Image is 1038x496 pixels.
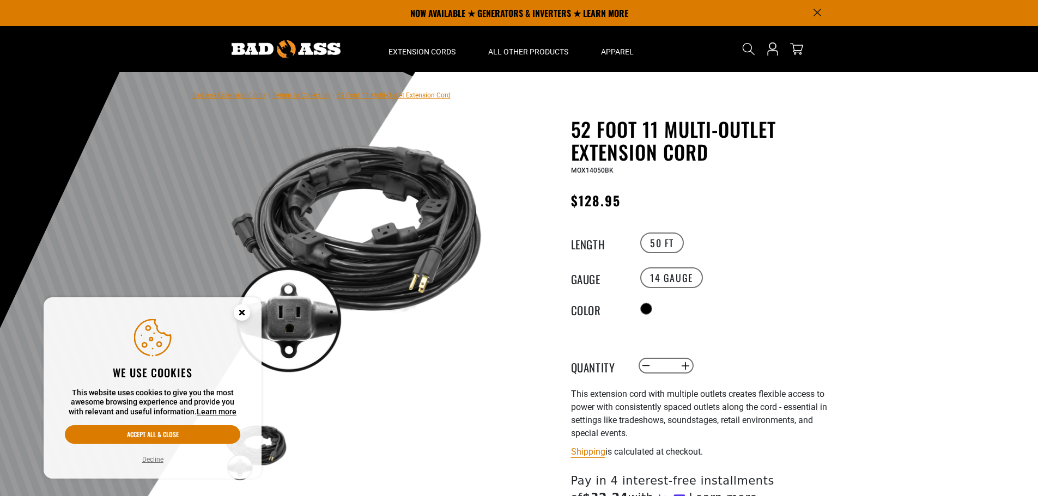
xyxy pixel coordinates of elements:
[337,91,451,99] span: 52 Foot 11 Multi-Outlet Extension Cord
[640,232,684,253] label: 50 FT
[268,91,270,99] span: ›
[44,297,262,479] aside: Cookie Consent
[640,267,703,288] label: 14 Gauge
[571,271,626,285] legend: Gauge
[197,407,236,416] a: Learn more
[571,389,827,438] span: This extension cord with multiple outlets creates flexible access to power with consistently spac...
[389,47,456,57] span: Extension Cords
[585,26,650,72] summary: Apparel
[472,26,585,72] summary: All Other Products
[740,40,757,58] summary: Search
[65,425,240,444] button: Accept all & close
[571,446,605,457] a: Shipping
[192,91,266,99] a: Bad Ass Extension Cords
[571,191,621,210] span: $128.95
[65,365,240,379] h2: We use cookies
[571,167,614,174] span: MOX14050BK
[65,388,240,417] p: This website uses cookies to give you the most awesome browsing experience and provide you with r...
[272,91,330,99] a: Return to Collection
[332,91,335,99] span: ›
[571,118,838,163] h1: 52 Foot 11 Multi-Outlet Extension Cord
[232,40,341,58] img: Bad Ass Extension Cords
[139,454,167,465] button: Decline
[571,302,626,316] legend: Color
[571,359,626,373] label: Quantity
[571,444,838,459] div: is calculated at checkout.
[192,88,451,101] nav: breadcrumbs
[372,26,472,72] summary: Extension Cords
[571,236,626,250] legend: Length
[488,47,568,57] span: All Other Products
[224,120,487,382] img: black
[601,47,634,57] span: Apparel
